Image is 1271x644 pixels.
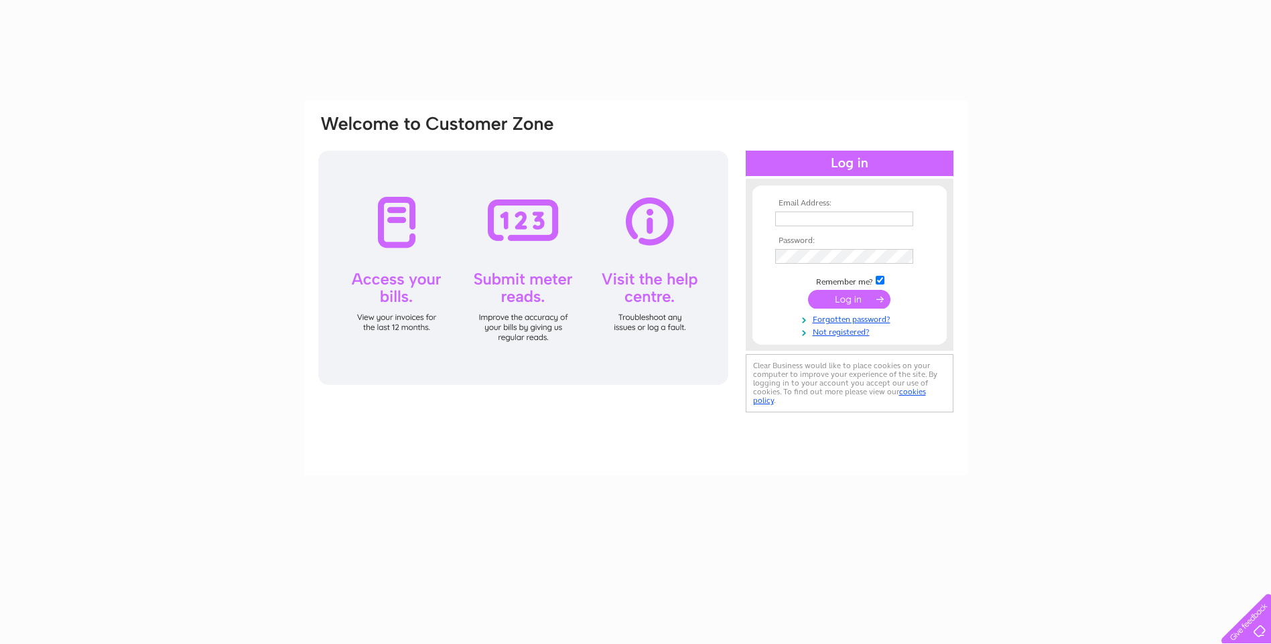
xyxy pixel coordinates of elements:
[746,354,953,412] div: Clear Business would like to place cookies on your computer to improve your experience of the sit...
[808,290,890,309] input: Submit
[772,274,927,287] td: Remember me?
[772,236,927,246] th: Password:
[753,387,926,405] a: cookies policy
[775,312,927,325] a: Forgotten password?
[775,325,927,337] a: Not registered?
[772,199,927,208] th: Email Address:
